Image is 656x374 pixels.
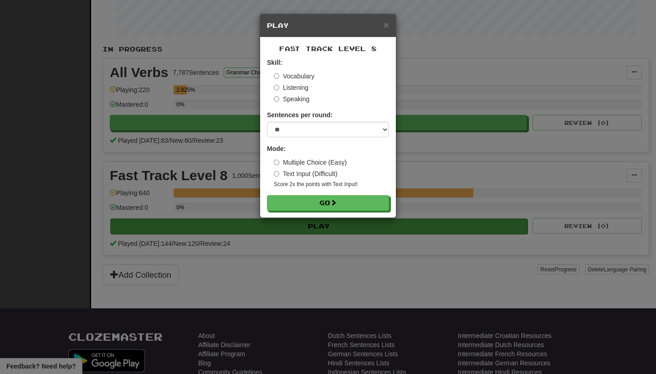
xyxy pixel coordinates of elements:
input: Vocabulary [274,73,279,79]
label: Multiple Choice (Easy) [274,158,347,167]
button: Close [384,20,389,30]
label: Listening [274,83,308,92]
button: Go [267,195,389,211]
label: Speaking [274,94,309,104]
small: Score 2x the points with Text Input ! [274,181,389,188]
label: Sentences per round: [267,110,333,119]
input: Listening [274,85,279,90]
label: Vocabulary [274,72,314,81]
span: Fast Track Level 8 [279,45,377,52]
strong: Mode: [267,145,286,152]
input: Speaking [274,96,279,102]
h5: Play [267,21,389,30]
input: Multiple Choice (Easy) [274,160,279,165]
label: Text Input (Difficult) [274,169,338,178]
span: × [384,20,389,30]
input: Text Input (Difficult) [274,171,279,177]
strong: Skill: [267,59,282,66]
